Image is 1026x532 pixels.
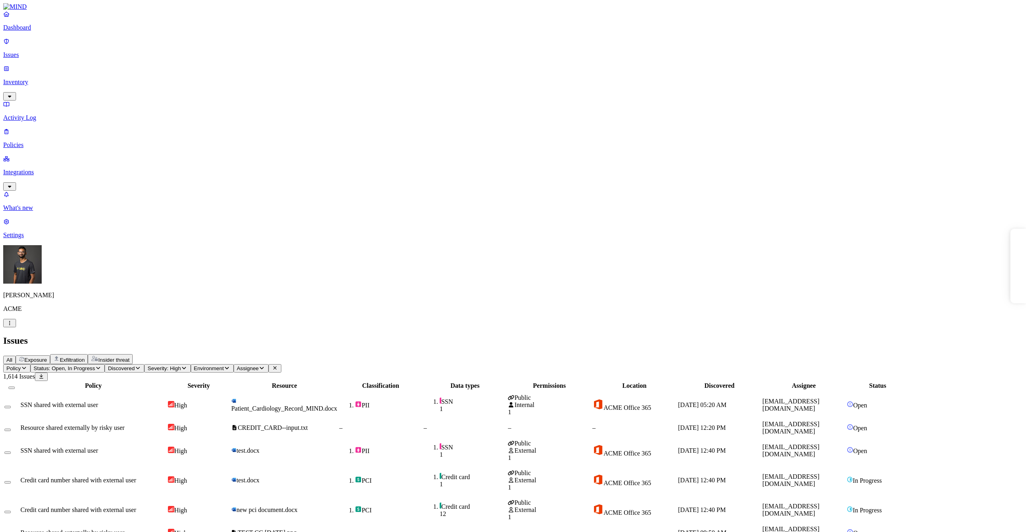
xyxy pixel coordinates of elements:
[168,382,230,389] div: Severity
[339,382,422,389] div: Classification
[355,447,362,453] img: pii
[60,357,85,363] span: Exfiltration
[231,447,236,453] img: microsoft-word
[6,365,21,371] span: Policy
[20,401,98,408] span: SSN shared with external user
[3,245,42,284] img: Amit Cohen
[20,424,125,431] span: Resource shared externally by risky user
[440,443,441,449] img: pii-line
[847,447,853,453] img: status-open
[174,425,187,431] span: High
[236,506,297,513] span: new pci document.docx
[508,409,591,416] div: 1
[762,398,819,412] span: [EMAIL_ADDRESS][DOMAIN_NAME]
[4,451,11,454] button: Select row
[592,444,604,455] img: office-365
[440,451,507,458] div: 1
[762,421,819,435] span: [EMAIL_ADDRESS][DOMAIN_NAME]
[3,169,1023,176] p: Integrations
[604,480,651,486] span: ACME Office 365
[508,470,591,477] div: Public
[231,398,236,403] img: microsoft-word
[339,424,342,431] span: –
[355,401,422,409] div: PII
[3,305,1023,312] p: ACME
[3,335,1023,346] h2: Issues
[508,440,591,447] div: Public
[3,3,27,10] img: MIND
[355,476,422,484] div: PCI
[355,401,362,407] img: pii
[355,506,362,512] img: pci
[231,382,338,389] div: Resource
[604,450,651,457] span: ACME Office 365
[440,397,441,404] img: pii-line
[678,424,726,431] span: [DATE] 12:20 PM
[762,473,819,487] span: [EMAIL_ADDRESS][DOMAIN_NAME]
[168,447,174,453] img: severity-high
[678,477,726,484] span: [DATE] 12:40 PM
[440,397,507,405] div: SSN
[762,443,819,457] span: [EMAIL_ADDRESS][DOMAIN_NAME]
[853,447,867,454] span: Open
[847,476,853,483] img: status-in-progress
[3,79,1023,86] p: Inventory
[592,382,677,389] div: Location
[20,447,98,454] span: SSN shared with external user
[678,506,726,513] span: [DATE] 12:40 PM
[853,425,867,431] span: Open
[508,477,591,484] div: External
[6,357,12,363] span: All
[355,447,422,455] div: PII
[592,424,596,431] span: –
[508,454,591,461] div: 1
[4,511,11,513] button: Select row
[4,481,11,484] button: Select row
[592,504,604,515] img: office-365
[24,357,47,363] span: Exposure
[3,51,1023,58] p: Issues
[678,382,761,389] div: Discovered
[847,401,853,407] img: status-open
[237,365,259,371] span: Assignee
[3,24,1023,31] p: Dashboard
[231,507,236,512] img: microsoft-word
[20,477,136,484] span: Credit card number shared with external user
[355,476,362,483] img: pci
[762,382,845,389] div: Assignee
[168,424,174,430] img: severity-high
[678,447,726,454] span: [DATE] 12:40 PM
[508,484,591,491] div: 1
[236,477,259,484] span: test.docx
[174,507,187,514] span: High
[194,365,224,371] span: Environment
[174,477,187,484] span: High
[508,401,591,409] div: Internal
[678,401,727,408] span: [DATE] 05:20 AM
[440,405,507,413] div: 1
[4,406,11,408] button: Select row
[508,514,591,521] div: 1
[508,499,591,506] div: Public
[3,204,1023,212] p: What's new
[8,387,15,389] button: Select all
[440,502,441,509] img: pci-line
[4,429,11,431] button: Select row
[508,447,591,454] div: External
[440,502,507,510] div: Credit card
[355,506,422,514] div: PCI
[440,443,507,451] div: SSN
[34,365,95,371] span: Status: Open, In Progress
[238,424,308,431] span: CREDIT_CARD--input.txt
[3,114,1023,121] p: Activity Log
[440,481,507,488] div: 1
[168,401,174,407] img: severity-high
[108,365,135,371] span: Discovered
[20,506,136,513] span: Credit card number shared with external user
[847,382,909,389] div: Status
[440,510,507,518] div: 12
[424,424,427,431] span: –
[440,473,507,481] div: Credit card
[847,424,853,430] img: status-open
[3,292,1023,299] p: [PERSON_NAME]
